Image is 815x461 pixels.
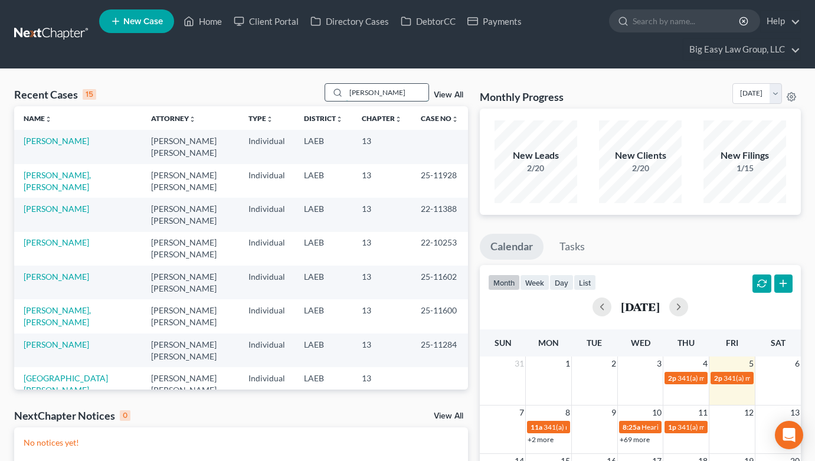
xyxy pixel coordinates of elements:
td: Individual [239,198,294,231]
button: list [574,274,596,290]
span: Hearing for [PERSON_NAME] [641,423,734,431]
a: [PERSON_NAME] [24,204,89,214]
td: 13 [352,367,411,401]
td: LAEB [294,299,352,333]
a: [PERSON_NAME], [PERSON_NAME] [24,170,91,192]
td: LAEB [294,334,352,367]
span: 5 [748,357,755,371]
i: unfold_more [45,116,52,123]
a: Big Easy Law Group, LLC [683,39,800,60]
div: 15 [83,89,96,100]
span: 11 [697,406,709,420]
td: Individual [239,164,294,198]
i: unfold_more [395,116,402,123]
td: Individual [239,334,294,367]
i: unfold_more [266,116,273,123]
a: Directory Cases [305,11,395,32]
td: 25-11928 [411,164,468,198]
button: week [520,274,549,290]
span: 1p [668,423,676,431]
span: Thu [677,338,695,348]
td: Individual [239,232,294,266]
a: Chapterunfold_more [362,114,402,123]
button: month [488,274,520,290]
td: Individual [239,266,294,299]
a: [PERSON_NAME], [PERSON_NAME] [24,305,91,327]
a: [PERSON_NAME] [24,272,89,282]
input: Search by name... [346,84,428,101]
div: New Clients [599,149,682,162]
div: Recent Cases [14,87,96,102]
span: 2 [610,357,617,371]
div: 1/15 [703,162,786,174]
span: 11a [531,423,542,431]
td: [PERSON_NAME] [PERSON_NAME] [142,299,239,333]
span: Sat [771,338,785,348]
td: [PERSON_NAME] [PERSON_NAME] [142,367,239,401]
h3: Monthly Progress [480,90,564,104]
a: Typeunfold_more [248,114,273,123]
td: Individual [239,367,294,401]
td: 22-11388 [411,198,468,231]
div: New Leads [495,149,577,162]
a: Attorneyunfold_more [151,114,196,123]
span: 341(a) meeting for [PERSON_NAME] [677,374,791,382]
div: 2/20 [599,162,682,174]
a: Nameunfold_more [24,114,52,123]
td: 13 [352,130,411,164]
div: 2/20 [495,162,577,174]
span: 2p [668,374,676,382]
a: [PERSON_NAME] [24,136,89,146]
a: [PERSON_NAME] [24,339,89,349]
a: Districtunfold_more [304,114,343,123]
i: unfold_more [451,116,459,123]
div: 0 [120,410,130,421]
td: 13 [352,334,411,367]
span: 4 [702,357,709,371]
td: 13 [352,198,411,231]
a: +2 more [528,435,554,444]
div: Open Intercom Messenger [775,421,803,449]
a: Home [178,11,228,32]
a: [PERSON_NAME] [24,237,89,247]
span: Wed [631,338,650,348]
a: [GEOGRAPHIC_DATA][PERSON_NAME] [24,373,108,395]
div: NextChapter Notices [14,408,130,423]
a: View All [434,412,463,420]
span: Tue [587,338,602,348]
td: 13 [352,164,411,198]
span: 31 [513,357,525,371]
td: 13 [352,232,411,266]
td: 25-11284 [411,334,468,367]
span: New Case [123,17,163,26]
span: Fri [726,338,738,348]
span: 12 [743,406,755,420]
span: 10 [651,406,663,420]
span: 1 [564,357,571,371]
td: 25-11600 [411,299,468,333]
td: LAEB [294,198,352,231]
td: LAEB [294,130,352,164]
td: [PERSON_NAME] [PERSON_NAME] [142,334,239,367]
span: Mon [538,338,559,348]
td: [PERSON_NAME] [PERSON_NAME] [142,198,239,231]
input: Search by name... [633,10,741,32]
td: 13 [352,266,411,299]
a: View All [434,91,463,99]
td: LAEB [294,367,352,401]
h2: [DATE] [621,300,660,313]
i: unfold_more [336,116,343,123]
button: day [549,274,574,290]
td: LAEB [294,232,352,266]
td: LAEB [294,164,352,198]
td: [PERSON_NAME] [PERSON_NAME] [142,266,239,299]
span: 341(a) meeting for [PERSON_NAME] [544,423,657,431]
span: 3 [656,357,663,371]
td: [PERSON_NAME] [PERSON_NAME] [142,164,239,198]
i: unfold_more [189,116,196,123]
a: Calendar [480,234,544,260]
td: Individual [239,130,294,164]
td: [PERSON_NAME] [PERSON_NAME] [142,130,239,164]
span: 6 [794,357,801,371]
span: 2p [714,374,722,382]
